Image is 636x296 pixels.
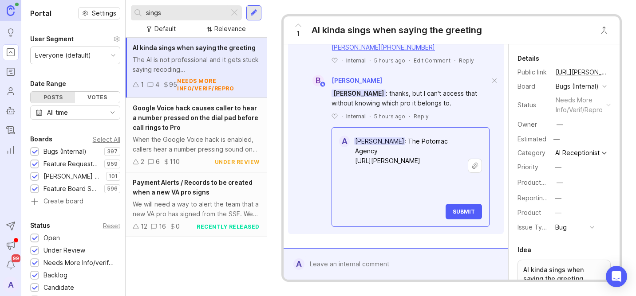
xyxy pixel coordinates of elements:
[3,25,19,41] a: Ideas
[414,113,429,120] div: Reply
[3,218,19,234] button: Send to Autopilot
[517,209,541,216] label: Product
[3,64,19,80] a: Roadmaps
[468,159,482,173] button: Upload file
[369,113,371,120] div: ·
[332,90,386,97] span: [PERSON_NAME]
[517,120,549,129] div: Owner
[453,208,475,215] span: Submit
[553,66,611,78] a: [URL][PERSON_NAME]
[43,147,87,156] div: Bugs (Internal)
[126,38,267,98] a: AI kinda sings when saying the greetingThe AI is not professional and it gets stuck saying recodi...
[446,204,482,219] button: Submit
[3,44,19,60] a: Portal
[517,67,549,77] div: Public link
[312,24,482,36] div: AI kinda sings when saying the greeting
[517,245,531,255] div: Idea
[555,193,561,203] div: —
[43,159,100,169] div: Feature Requests (Internal)
[30,198,120,206] a: Create board
[3,103,19,119] a: Autopilot
[30,34,74,44] div: User Segment
[517,179,565,186] label: ProductboardID
[30,78,66,89] div: Date Range
[3,277,19,292] button: A
[197,223,260,230] div: recently released
[43,171,102,181] div: [PERSON_NAME] (Public)
[43,258,116,268] div: Needs More Info/verif/repro
[146,8,225,18] input: Search...
[517,223,550,231] label: Issue Type
[109,173,118,180] p: 101
[296,29,300,39] span: 1
[350,133,468,199] textarea: [PERSON_NAME]: The Potomac Agency [URL][PERSON_NAME]
[92,9,116,18] span: Settings
[107,160,118,167] p: 959
[341,113,343,120] div: ·
[555,150,600,156] div: AI Receptionist
[103,223,120,228] div: Reset
[133,179,253,196] span: Payment Alerts / Records to be created when a new VA pro signs
[93,137,120,142] div: Select All
[293,258,304,270] div: A
[133,44,256,51] span: AI kinda sings when saying the greeting
[7,5,15,16] img: Canny Home
[454,57,455,64] div: ·
[555,222,567,232] div: Bug
[75,92,119,103] div: Votes
[155,80,159,90] div: 4
[177,77,260,92] div: needs more info/verif/repro
[214,24,246,34] div: Relevance
[517,136,546,142] div: Estimated
[3,83,19,99] a: Users
[557,120,563,129] div: —
[12,254,20,262] span: 99
[3,257,19,273] button: Notifications
[47,108,68,117] div: All time
[43,245,85,255] div: Under Review
[141,222,147,231] div: 12
[43,233,60,243] div: Open
[517,53,539,64] div: Details
[556,82,599,91] div: Bugs (Internal)
[346,113,366,120] div: Internal
[107,148,118,155] p: 397
[341,57,343,64] div: ·
[169,80,177,90] div: 95
[30,134,52,144] div: Boards
[30,8,51,19] h1: Portal
[346,57,366,64] div: Internal
[133,104,258,131] span: Google Voice hack causes caller to hear a number pressed on the dial pad before call rings to Pro
[170,157,180,167] div: 110
[43,270,67,280] div: Backlog
[374,57,405,64] span: 5 hours ago
[319,81,326,88] img: member badge
[307,75,382,86] a: B[PERSON_NAME]
[555,162,561,172] div: —
[517,148,549,158] div: Category
[517,82,549,91] div: Board
[523,265,605,283] p: AI kinda sings when saying the greeting
[517,100,549,110] div: Status
[3,122,19,138] a: Changelog
[3,142,19,158] a: Reporting
[106,109,120,116] svg: toggle icon
[595,21,613,39] button: Close button
[369,57,371,64] div: ·
[3,238,19,253] button: Announcements
[414,57,450,64] div: Edit Comment
[133,55,260,74] div: The AI is not professional and it gets stuck saying recoding Liiiiiiiiinnnnnnnnnnnneeeeeee [URL][...
[126,98,267,172] a: Google Voice hack causes caller to hear a number pressed on the dial pad before call rings to Pro...
[133,135,260,154] div: When the Google Voice hack is enabled, callers hear a number pressing sound on the dial pad befor...
[554,177,565,188] button: ProductboardID
[78,7,120,19] button: Settings
[154,24,176,34] div: Default
[374,113,405,120] span: 5 hours ago
[556,95,603,115] div: needs more info/verif/repro
[43,184,100,194] div: Feature Board Sandbox [DATE]
[517,163,538,171] label: Priority
[176,222,180,231] div: 0
[133,199,260,219] div: We will need a way to alert the team that a new VA pro has signed from the SSF. We currently do n...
